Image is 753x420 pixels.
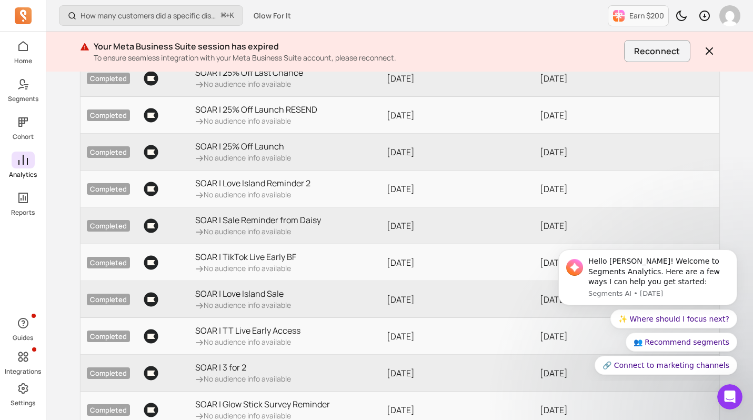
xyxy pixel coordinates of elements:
[195,398,330,411] p: SOAR | Glow Stick Survey Reminder
[87,294,130,305] p: completed
[387,73,415,84] span: [DATE]
[195,140,291,153] p: SOAR | 25% Off Launch
[387,331,415,342] span: [DATE]
[195,361,291,374] p: SOAR | 3 for 2
[195,66,303,89] button: SOAR | 25% Off Last ChanceNo audience info available
[12,313,35,344] button: Guides
[624,40,690,62] button: Reconnect
[11,399,35,407] p: Settings
[8,95,38,103] p: Segments
[87,109,130,121] p: completed
[195,116,317,126] p: No audience info available
[195,66,303,79] p: SOAR | 25% Off Last Chance
[387,109,415,121] span: [DATE]
[195,189,310,200] p: No audience info available
[195,287,291,311] button: SOAR | Love Island SaleNo audience info available
[87,220,130,232] p: completed
[195,103,317,116] p: SOAR | 25% Off Launch RESEND
[540,331,568,342] span: [DATE]
[195,337,300,347] p: No audience info available
[717,384,742,409] iframe: Intercom live chat
[195,251,296,274] button: SOAR | TikTok Live Early BFNo audience info available
[540,109,568,121] span: [DATE]
[11,208,35,217] p: Reports
[543,241,753,381] iframe: Intercom notifications message
[195,324,300,337] p: SOAR | TT Live Early Access
[195,79,303,89] p: No audience info available
[195,226,321,237] p: No audience info available
[629,11,664,21] p: Earn $200
[87,183,130,195] p: completed
[540,367,568,379] span: [DATE]
[13,133,34,141] p: Cohort
[81,11,217,21] p: How many customers did a specific discount code generate?
[195,287,291,300] p: SOAR | Love Island Sale
[221,10,234,21] span: +
[387,257,415,268] span: [DATE]
[540,294,568,305] span: [DATE]
[540,404,568,416] span: [DATE]
[195,214,321,226] p: SOAR | Sale Reminder from Daisy
[195,177,310,200] button: SOAR | Love Island Reminder 2No audience info available
[387,294,415,305] span: [DATE]
[195,361,291,384] button: SOAR | 3 for 2No audience info available
[254,11,291,21] span: Glow For It
[387,146,415,158] span: [DATE]
[540,183,568,195] span: [DATE]
[87,367,130,379] p: completed
[87,404,130,416] p: completed
[195,324,300,347] button: SOAR | TT Live Early AccessNo audience info available
[87,331,130,342] p: completed
[59,5,243,26] button: How many customers did a specific discount code generate?⌘+K
[387,367,415,379] span: [DATE]
[195,140,291,163] button: SOAR | 25% Off LaunchNo audience info available
[387,220,415,232] span: [DATE]
[195,153,291,163] p: No audience info available
[5,367,41,376] p: Integrations
[87,257,130,268] p: completed
[220,9,226,23] kbd: ⌘
[195,374,291,384] p: No audience info available
[9,171,37,179] p: Analytics
[14,57,32,65] p: Home
[94,53,620,63] p: To ensure seamless integration with your Meta Business Suite account, please reconnect.
[540,220,568,232] span: [DATE]
[195,214,321,237] button: SOAR | Sale Reminder from DaisyNo audience info available
[195,300,291,311] p: No audience info available
[540,146,568,158] span: [DATE]
[719,5,740,26] img: avatar
[87,146,130,158] p: completed
[608,5,669,26] button: Earn $200
[540,257,568,268] span: [DATE]
[13,334,33,342] p: Guides
[247,6,297,25] button: Glow For It
[671,5,692,26] button: Toggle dark mode
[195,103,317,126] button: SOAR | 25% Off Launch RESENDNo audience info available
[230,12,234,20] kbd: K
[195,251,296,263] p: SOAR | TikTok Live Early BF
[195,177,310,189] p: SOAR | Love Island Reminder 2
[195,263,296,274] p: No audience info available
[94,40,620,53] p: Your Meta Business Suite session has expired
[540,73,568,84] span: [DATE]
[387,183,415,195] span: [DATE]
[387,404,415,416] span: [DATE]
[87,73,130,84] p: completed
